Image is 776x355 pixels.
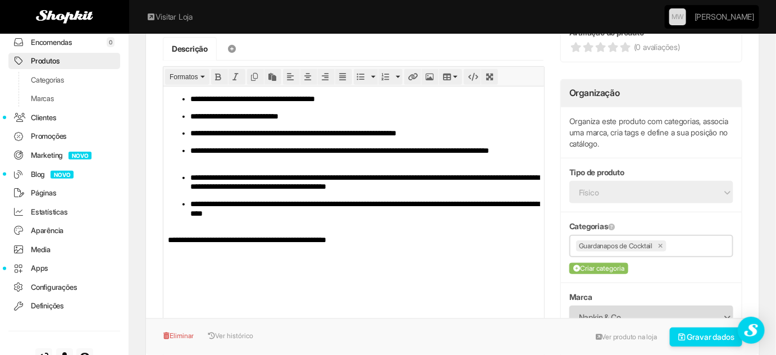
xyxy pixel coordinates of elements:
[283,69,300,85] div: Align left
[8,110,120,126] a: Clientes
[670,327,743,347] button: Gravar dados
[8,166,120,183] a: BlogNOVO
[481,69,498,85] div: Fullscreen
[229,69,245,85] div: Italic
[318,69,335,85] div: Align right
[579,240,652,252] span: Guardanapos de Cocktail
[569,221,615,232] label: Categorias
[8,222,120,239] a: Aparência
[378,69,403,85] div: Numbered list
[354,69,378,85] div: Bullet list
[8,34,120,51] a: Encomendas0
[422,69,439,85] div: Insert/edit image
[163,37,217,61] a: Descrição
[695,6,754,28] a: [PERSON_NAME]
[569,41,733,53] a: (0 avaliações)
[590,329,663,345] a: Ver produto na loja
[738,317,765,344] div: Open Intercom Messenger
[569,88,620,98] h3: Organização
[569,116,733,149] p: Organiza este produto com categorias, associa uma marca, cria tags e define a sua posição no catá...
[8,72,120,88] a: Categorias
[8,279,120,295] a: Configurações
[8,298,120,314] a: Definições
[211,69,228,85] div: Bold
[227,45,237,53] i: Adicionar separador
[569,263,628,274] button: Criar categoria
[8,128,120,144] a: Promoções
[264,69,281,85] div: Paste
[464,69,481,85] div: Source code
[36,10,93,24] img: Shopkit
[8,185,120,201] a: Páginas
[51,171,74,179] span: NOVO
[247,69,264,85] div: Copy
[69,152,92,160] span: NOVO
[335,69,352,85] div: Justify
[300,69,317,85] div: Align center
[439,69,463,85] div: Table
[608,223,615,230] a: Clica para mais informação. Clica e arrasta para ordenar.
[569,167,624,178] label: Tipo de produto
[146,11,193,22] a: Visitar Loja
[170,73,198,81] span: Formatos
[576,240,667,252] li: Guardanapos de Cocktail
[669,8,686,25] a: MW
[404,69,421,85] div: Insert/edit link
[8,90,120,107] a: Marcas
[202,327,254,344] button: Ver histórico
[8,204,120,220] a: Estatísticas
[579,182,709,203] span: Físico
[569,292,592,303] label: Marca
[8,260,120,276] a: Apps
[634,42,680,53] span: (0 avaliações)
[579,307,709,328] span: Napkin & Co
[8,53,120,69] a: Produtos
[8,147,120,163] a: MarketingNOVO
[163,327,200,344] button: Eliminar
[8,242,120,258] a: Media
[107,37,115,47] span: 0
